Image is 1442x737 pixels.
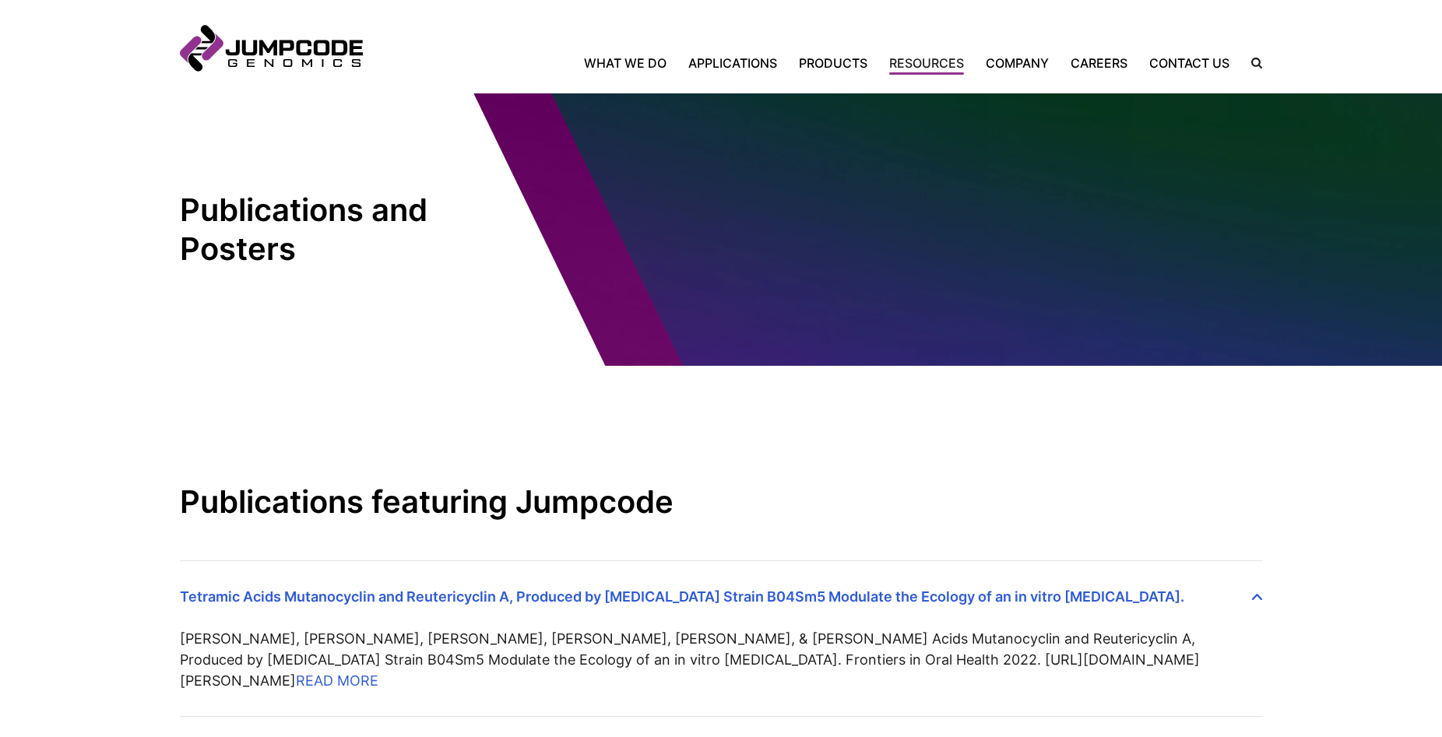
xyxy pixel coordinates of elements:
h2: Publications featuring Jumpcode [180,444,1262,521]
a: Products [788,54,878,72]
label: Search the site. [1240,58,1262,68]
a: Careers [1060,54,1138,72]
a: Contact Us [1138,54,1240,72]
a: What We Do [584,54,677,72]
a: Applications [677,54,788,72]
nav: Primary Navigation [363,54,1240,72]
summary: Tetramic Acids Mutanocyclin and Reutericyclin A, Produced by [MEDICAL_DATA] Strain B04Sm5 Modulat... [180,561,1262,607]
h1: Publications and Posters [180,191,460,268]
details: [PERSON_NAME], [PERSON_NAME], [PERSON_NAME], [PERSON_NAME], [PERSON_NAME], & [PERSON_NAME] Acids ... [180,561,1262,717]
a: Resources [878,54,975,72]
a: READ MORE [296,672,378,689]
a: Company [975,54,1060,72]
